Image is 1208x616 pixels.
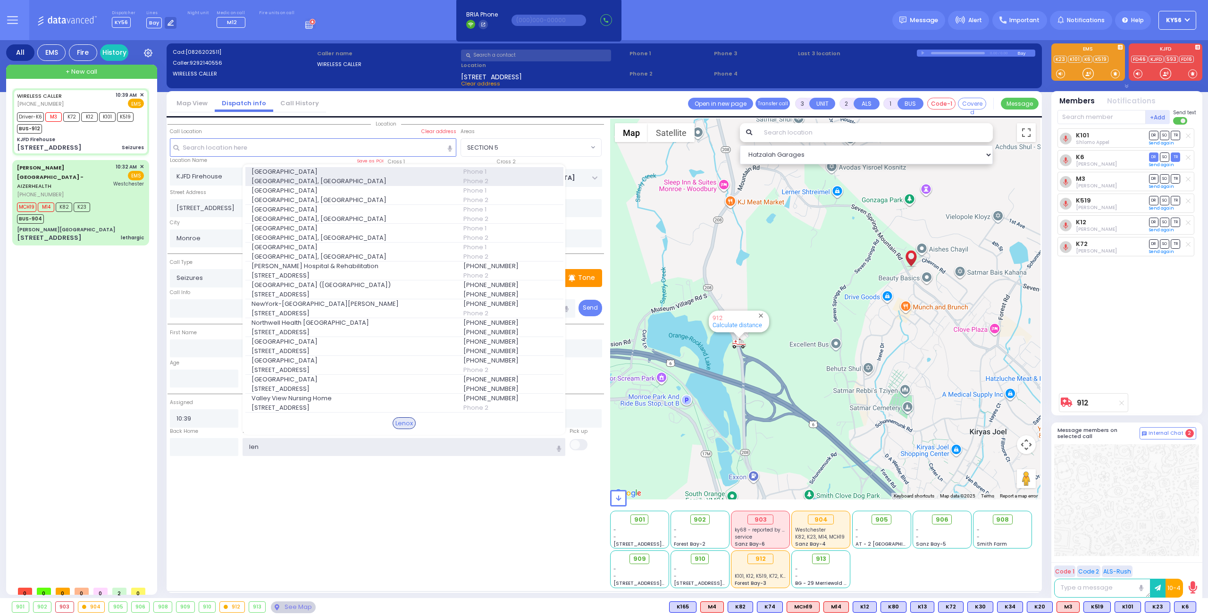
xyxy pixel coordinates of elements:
[273,99,326,108] a: Call History
[795,526,826,533] span: Westchester
[463,299,558,309] span: [PHONE_NUMBER]
[173,59,314,67] label: Caller:
[69,44,97,61] div: Fire
[170,128,202,135] label: Call Location
[252,394,452,403] span: Valley View Nursing Home
[967,601,993,613] div: BLS
[613,533,616,540] span: -
[461,128,475,135] label: Areas
[634,515,645,524] span: 901
[735,526,793,533] span: ky68 - reported by KY42
[1174,601,1196,613] div: BLS
[317,50,458,58] label: Caller name
[1001,98,1039,110] button: Message
[669,601,696,613] div: BLS
[1059,96,1095,107] button: Members
[795,533,845,540] span: K82, K23, M14, MCH19
[694,515,706,524] span: 902
[648,123,695,142] button: Show satellite imagery
[1131,16,1144,25] span: Help
[116,163,137,170] span: 10:32 AM
[1171,152,1180,161] span: TR
[252,214,452,224] span: [GEOGRAPHIC_DATA], [GEOGRAPHIC_DATA]
[37,44,66,61] div: EMS
[968,16,982,25] span: Alert
[109,602,127,612] div: 905
[131,588,145,595] span: 0
[1173,109,1196,116] span: Send text
[578,273,595,283] p: Tone
[388,158,405,166] label: Cross 1
[808,515,834,525] div: 904
[1076,160,1117,168] span: Shimon Leiberman
[217,10,248,16] label: Medic on call
[1149,430,1183,437] span: Internal Chat
[1009,16,1040,25] span: Important
[128,171,144,180] span: EMS
[252,328,452,337] span: [STREET_ADDRESS]
[1171,218,1180,227] span: TR
[1149,174,1158,183] span: DR
[17,203,36,212] span: MCH19
[700,601,724,613] div: ALS
[252,243,452,252] span: [GEOGRAPHIC_DATA]
[1149,227,1174,233] a: Send again
[1149,162,1174,168] a: Send again
[1160,218,1169,227] span: SO
[252,280,452,290] span: [GEOGRAPHIC_DATA] ([GEOGRAPHIC_DATA])
[713,321,762,329] a: Calculate distance
[17,124,42,134] span: BUS-912
[633,554,646,564] span: 909
[259,10,294,16] label: Fire units on call
[173,48,314,56] label: Cad:
[45,112,62,122] span: M3
[100,44,128,61] a: History
[199,602,216,612] div: 910
[463,280,558,290] span: [PHONE_NUMBER]
[128,99,144,108] span: EMS
[1160,196,1169,205] span: SO
[17,226,115,233] div: [PERSON_NAME][GEOGRAPHIC_DATA]
[463,195,558,205] span: Phone 2
[467,143,498,152] span: SECTION 5
[252,167,452,177] span: [GEOGRAPHIC_DATA]
[17,143,82,152] div: [STREET_ADDRESS]
[1076,240,1088,247] a: K72
[787,601,820,613] div: ALS
[1067,16,1105,25] span: Notifications
[37,14,100,26] img: Logo
[170,428,198,435] label: Back Home
[121,234,144,241] div: lethargic
[357,158,384,164] label: Save as POI
[1145,601,1170,613] div: BLS
[916,526,919,533] span: -
[463,271,558,280] span: Phone 2
[1068,56,1082,63] a: K101
[735,533,752,540] span: service
[227,18,237,26] span: M12
[146,10,177,16] label: Lines
[17,164,84,190] a: AIZERHEALTH
[117,112,134,122] span: K519
[798,50,917,58] label: Last 3 location
[1076,197,1091,204] a: K519
[728,601,753,613] div: BLS
[140,163,144,171] span: ✕
[881,601,906,613] div: BLS
[1017,469,1036,488] button: Drag Pegman onto the map to open Street View
[1158,11,1196,30] button: KY56
[1171,239,1180,248] span: TR
[463,384,558,394] span: [PHONE_NUMBER]
[461,80,500,87] span: Clear address
[497,158,516,166] label: Cross 2
[756,311,765,320] button: Close
[463,346,558,356] span: [PHONE_NUMBER]
[570,428,587,435] label: Pick up
[823,601,849,613] div: ALS
[463,243,558,252] span: Phone 1
[1076,175,1085,182] a: M3
[1131,56,1148,63] a: FD46
[463,309,558,318] span: Phone 2
[252,375,452,384] span: [GEOGRAPHIC_DATA]
[1115,601,1141,613] div: BLS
